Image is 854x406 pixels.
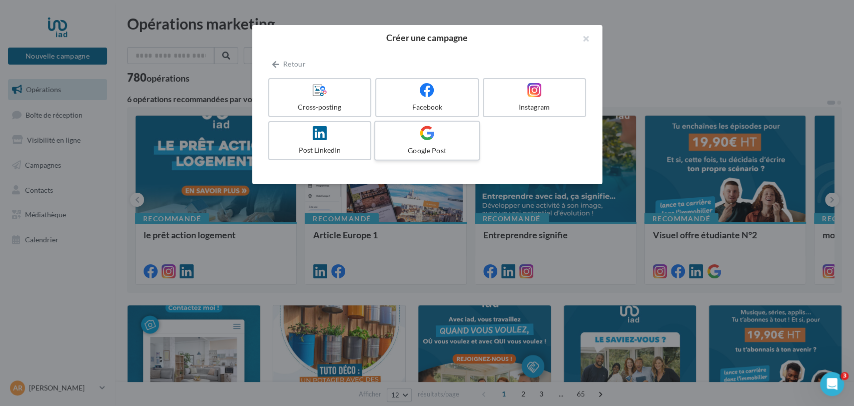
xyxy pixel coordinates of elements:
div: Facebook [380,102,474,112]
div: Cross-posting [273,102,367,112]
iframe: Intercom live chat [820,372,844,396]
div: Post LinkedIn [273,145,367,155]
button: Retour [268,58,310,70]
div: Google Post [379,145,474,155]
span: 3 [840,372,848,380]
div: Instagram [488,102,581,112]
h2: Créer une campagne [268,33,586,42]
